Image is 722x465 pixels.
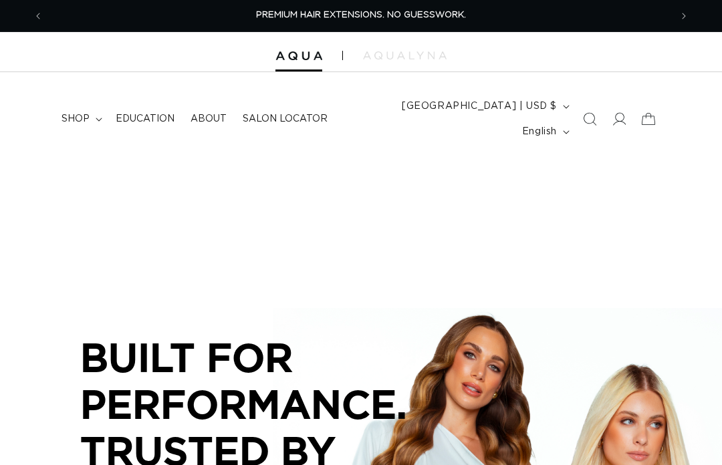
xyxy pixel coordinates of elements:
span: [GEOGRAPHIC_DATA] | USD $ [402,100,557,114]
span: PREMIUM HAIR EXTENSIONS. NO GUESSWORK. [256,11,466,19]
a: Education [108,105,183,133]
img: aqualyna.com [363,51,447,59]
button: English [514,119,575,144]
span: shop [62,113,90,125]
summary: shop [53,105,108,133]
button: Next announcement [669,3,699,29]
img: Aqua Hair Extensions [275,51,322,61]
a: Salon Locator [235,105,336,133]
a: About [183,105,235,133]
span: Education [116,113,174,125]
summary: Search [575,104,604,134]
span: Salon Locator [243,113,328,125]
button: Previous announcement [23,3,53,29]
span: English [522,125,557,139]
button: [GEOGRAPHIC_DATA] | USD $ [394,94,575,119]
span: About [191,113,227,125]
